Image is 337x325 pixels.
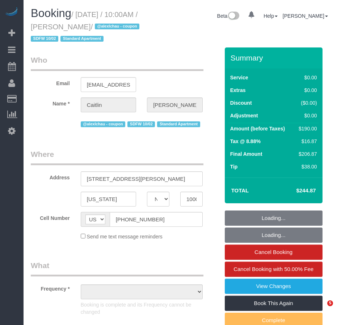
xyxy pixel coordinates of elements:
[312,300,330,318] iframe: Intercom live chat
[225,279,323,294] a: View Changes
[227,12,239,21] img: New interface
[81,301,203,316] p: Booking is complete and its Frequency cannot be changed
[81,77,136,92] input: Email
[230,99,252,107] label: Discount
[296,74,317,81] div: $0.00
[25,97,75,107] label: Name *
[264,13,278,19] a: Help
[230,74,248,81] label: Service
[25,171,75,181] label: Address
[95,24,140,29] span: @alexlchau - coupon
[87,234,163,239] span: Send me text message reminders
[81,192,136,207] input: City
[60,36,104,42] span: Standard Apartment
[81,121,126,127] span: @alexlchau - coupon
[230,163,238,170] label: Tip
[31,11,142,43] small: / [DATE] / 10:00AM / [PERSON_NAME]
[4,7,19,17] img: Automaid Logo
[327,300,333,306] span: 5
[31,55,203,71] legend: Who
[25,212,75,222] label: Cell Number
[25,77,75,87] label: Email
[230,87,246,94] label: Extras
[31,149,203,165] legend: Where
[296,112,317,119] div: $0.00
[225,245,323,260] a: Cancel Booking
[225,296,323,311] a: Book This Again
[147,97,203,112] input: Last Name
[230,150,262,158] label: Final Amount
[231,187,249,193] strong: Total
[31,260,203,276] legend: What
[283,13,328,19] a: [PERSON_NAME]
[296,87,317,94] div: $0.00
[25,283,75,292] label: Frequency *
[110,212,203,227] input: Cell Number
[296,125,317,132] div: $190.00
[296,163,317,170] div: $38.00
[296,138,317,145] div: $16.87
[180,192,203,207] input: Zip Code
[230,112,258,119] label: Adjustment
[31,7,71,20] span: Booking
[225,262,323,277] a: Cancel Booking with 50.00% Fee
[127,121,155,127] span: SDFW 10/02
[230,138,261,145] label: Tax @ 8.88%
[233,266,313,272] span: Cancel Booking with 50.00% Fee
[31,36,58,42] span: SDFW 10/02
[296,150,317,158] div: $206.87
[217,13,240,19] a: Beta
[81,97,136,112] input: First Name
[296,99,317,107] div: ($0.00)
[274,188,316,194] h4: $244.87
[230,125,285,132] label: Amount (before Taxes)
[231,54,319,62] h3: Summary
[157,121,200,127] span: Standard Apartment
